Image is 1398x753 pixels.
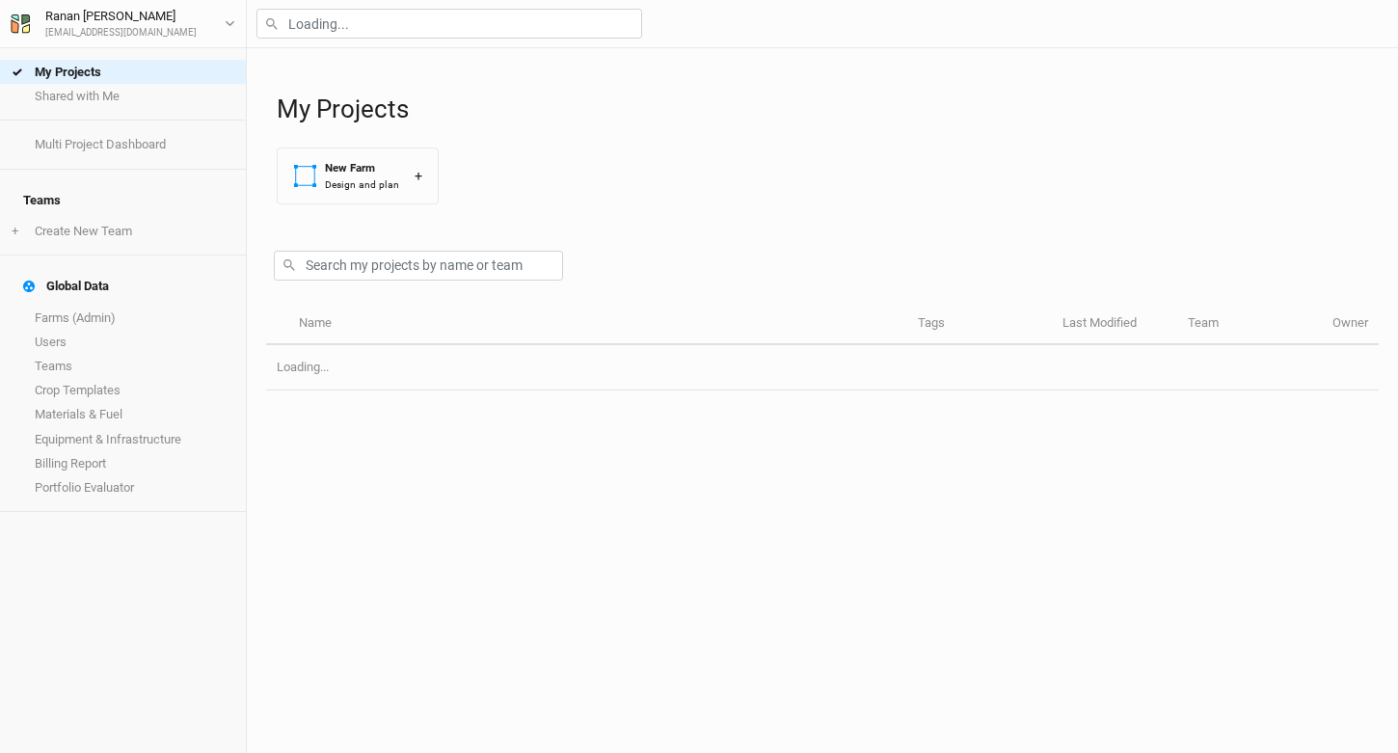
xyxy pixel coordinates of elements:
button: Ranan [PERSON_NAME][EMAIL_ADDRESS][DOMAIN_NAME] [10,6,236,40]
div: + [415,166,422,186]
th: Team [1177,304,1322,345]
h1: My Projects [277,94,1379,124]
h4: Teams [12,181,234,220]
th: Owner [1322,304,1379,345]
input: Search my projects by name or team [274,251,563,281]
th: Tags [907,304,1052,345]
th: Name [287,304,906,345]
th: Last Modified [1052,304,1177,345]
div: New Farm [325,160,399,176]
span: + [12,224,18,239]
input: Loading... [256,9,642,39]
td: Loading... [266,345,1379,390]
div: Design and plan [325,177,399,192]
div: [EMAIL_ADDRESS][DOMAIN_NAME] [45,26,197,40]
div: Ranan [PERSON_NAME] [45,7,197,26]
div: Global Data [23,279,109,294]
button: New FarmDesign and plan+ [277,148,439,204]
